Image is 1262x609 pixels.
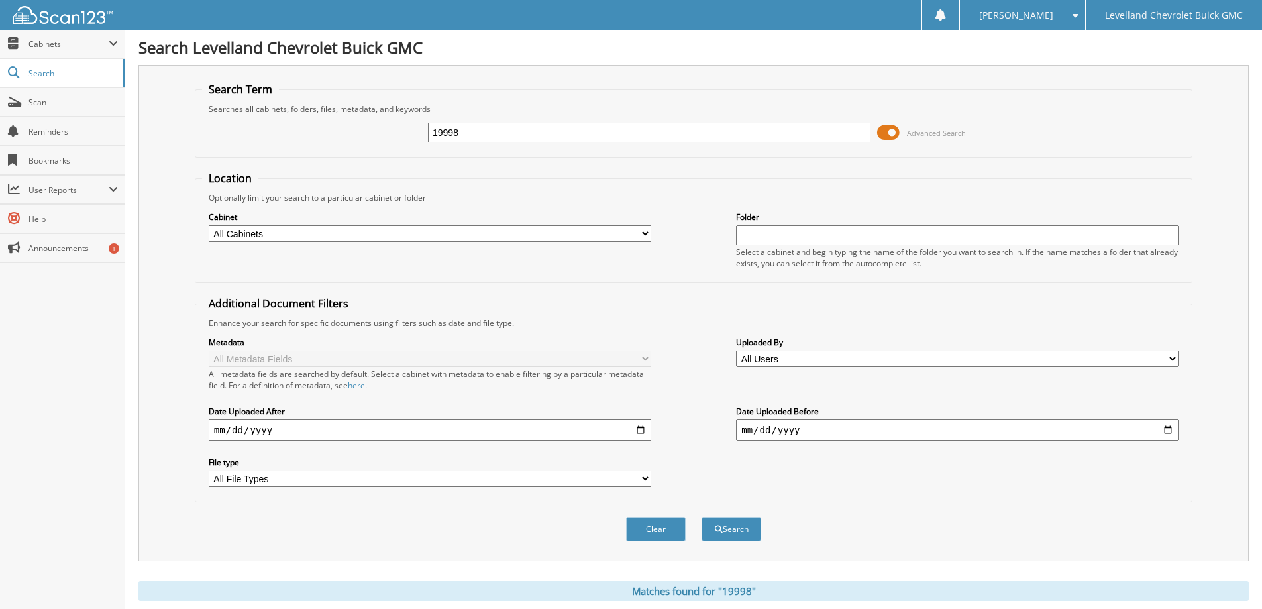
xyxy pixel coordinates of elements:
[28,213,118,225] span: Help
[28,38,109,50] span: Cabinets
[209,419,651,441] input: start
[28,97,118,108] span: Scan
[348,380,365,391] a: here
[626,517,686,541] button: Clear
[907,128,966,138] span: Advanced Search
[13,6,113,24] img: scan123-logo-white.svg
[209,337,651,348] label: Metadata
[209,211,651,223] label: Cabinet
[202,103,1185,115] div: Searches all cabinets, folders, files, metadata, and keywords
[202,192,1185,203] div: Optionally limit your search to a particular cabinet or folder
[28,155,118,166] span: Bookmarks
[28,243,118,254] span: Announcements
[202,171,258,186] legend: Location
[736,247,1179,269] div: Select a cabinet and begin typing the name of the folder you want to search in. If the name match...
[979,11,1053,19] span: [PERSON_NAME]
[109,243,119,254] div: 1
[202,82,279,97] legend: Search Term
[138,581,1249,601] div: Matches found for "19998"
[28,68,116,79] span: Search
[209,457,651,468] label: File type
[28,184,109,195] span: User Reports
[702,517,761,541] button: Search
[1105,11,1243,19] span: Levelland Chevrolet Buick GMC
[202,317,1185,329] div: Enhance your search for specific documents using filters such as date and file type.
[202,296,355,311] legend: Additional Document Filters
[736,419,1179,441] input: end
[209,406,651,417] label: Date Uploaded After
[209,368,651,391] div: All metadata fields are searched by default. Select a cabinet with metadata to enable filtering b...
[736,211,1179,223] label: Folder
[736,337,1179,348] label: Uploaded By
[138,36,1249,58] h1: Search Levelland Chevrolet Buick GMC
[28,126,118,137] span: Reminders
[736,406,1179,417] label: Date Uploaded Before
